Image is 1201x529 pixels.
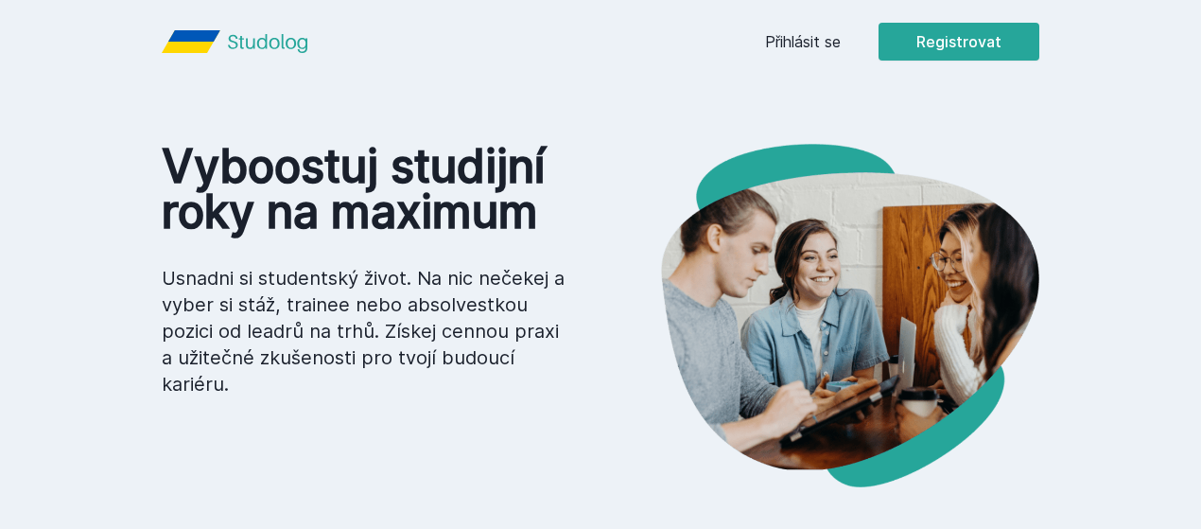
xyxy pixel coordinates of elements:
[162,144,570,235] h1: Vyboostuj studijní roky na maximum
[879,23,1039,61] button: Registrovat
[162,265,570,397] p: Usnadni si studentský život. Na nic nečekej a vyber si stáž, trainee nebo absolvestkou pozici od ...
[765,30,841,53] a: Přihlásit se
[600,144,1039,487] img: hero.png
